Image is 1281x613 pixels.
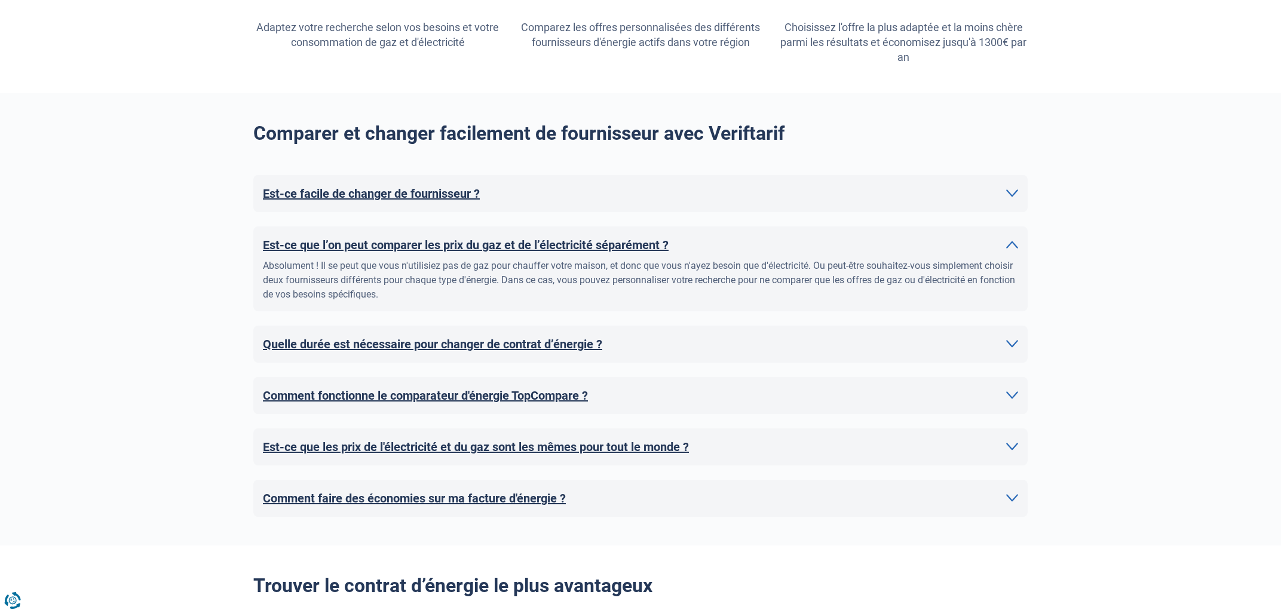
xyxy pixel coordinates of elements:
[779,20,1028,65] div: Choisissez l'offre la plus adaptée et la moins chère parmi les résultats et économisez jusqu'à 13...
[263,259,1018,302] div: Absolument ! Il se peut que vous n'utilisiez pas de gaz pour chauffer votre maison, et donc que v...
[263,438,689,456] h2: Est-ce que les prix de l'électricité et du gaz sont les mêmes pour tout le monde ?
[253,574,1028,597] h2: Trouver le contrat d’énergie le plus avantageux
[263,489,1018,507] a: Comment faire des économies sur ma facture d'énergie ?
[263,335,1018,353] a: Quelle durée est nécessaire pour changer de contrat d’énergie ?
[263,236,669,254] h2: Est-ce que l’on peut comparer les prix du gaz et de l’électricité séparément ?
[263,335,602,353] h2: Quelle durée est nécessaire pour changer de contrat d’énergie ?
[263,438,1018,456] a: Est-ce que les prix de l'électricité et du gaz sont les mêmes pour tout le monde ?
[263,387,1018,404] a: Comment fonctionne le comparateur d'énergie TopCompare ?
[263,387,588,404] h2: Comment fonctionne le comparateur d'énergie TopCompare ?
[263,185,1018,203] a: Est-ce facile de changer de fournisseur ?
[263,185,480,203] h2: Est-ce facile de changer de fournisseur ?
[253,122,1028,145] h2: Comparer et changer facilement de fournisseur avec Veriftarif
[263,236,1018,254] a: Est-ce que l’on peut comparer les prix du gaz et de l’électricité séparément ?
[263,489,566,507] h2: Comment faire des économies sur ma facture d'énergie ?
[516,20,765,50] div: Comparez les offres personnalisées des différents fournisseurs d'énergie actifs dans votre région
[253,20,502,50] div: Adaptez votre recherche selon vos besoins et votre consommation de gaz et d'électricité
